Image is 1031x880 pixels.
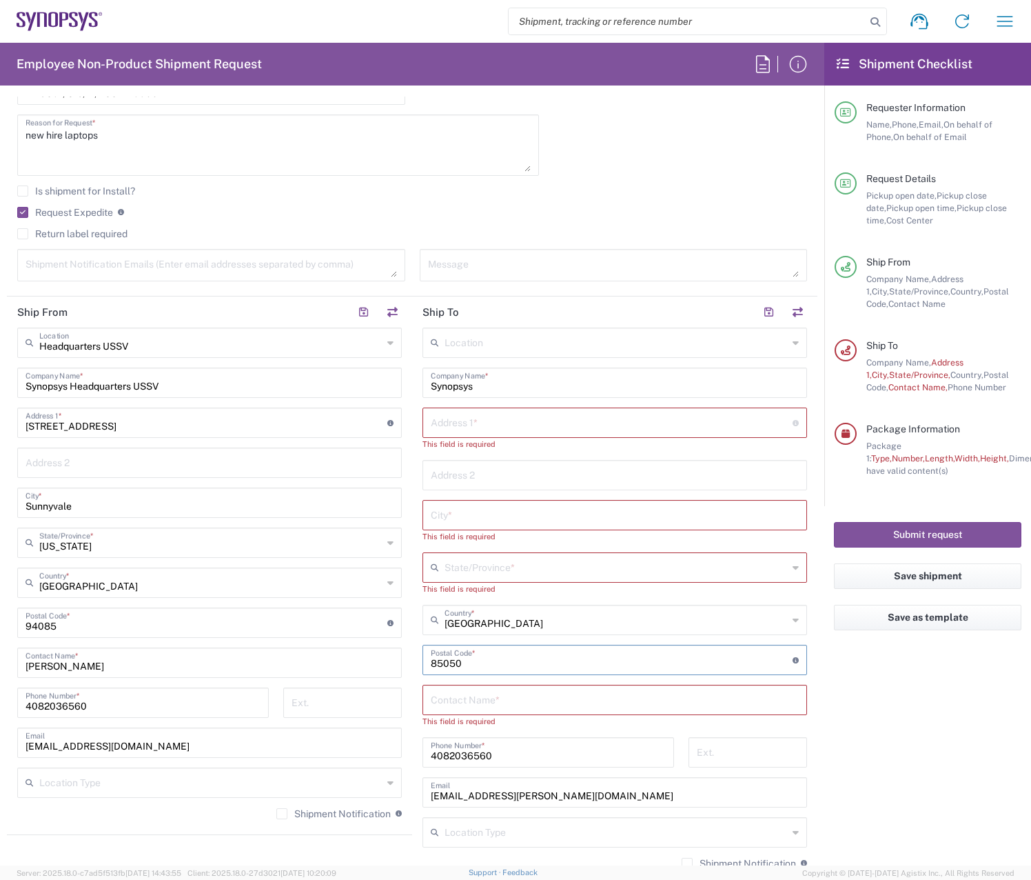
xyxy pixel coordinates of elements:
span: State/Province, [889,286,950,297]
span: State/Province, [889,370,950,380]
span: Client: 2025.18.0-27d3021 [187,869,336,877]
input: Shipment, tracking or reference number [509,8,866,34]
span: Server: 2025.18.0-c7ad5f513fb [17,869,181,877]
div: This field is required [422,438,807,450]
span: Package Information [866,423,960,434]
div: This field is required [422,715,807,728]
h2: Shipment Checklist [837,56,972,72]
span: Number, [892,453,925,463]
a: Support [469,868,503,877]
a: Feedback [502,868,538,877]
label: Request Expedite [17,207,113,218]
span: Package 1: [866,441,901,463]
span: Pickup open time, [886,203,957,213]
span: Phone, [892,119,919,130]
h2: Employee Non-Product Shipment Request [17,56,262,72]
label: Shipment Notification [276,808,391,819]
span: [DATE] 14:43:55 [125,869,181,877]
span: [DATE] 10:20:09 [280,869,336,877]
label: Return label required [17,228,127,239]
span: Length, [925,453,955,463]
span: Contact Name [888,299,946,309]
span: On behalf of Email [893,132,967,142]
h2: Ship To [422,306,459,319]
span: Requester Information [866,102,966,113]
button: Submit request [834,522,1021,548]
span: Request Details [866,173,936,184]
span: Country, [950,286,983,297]
span: Name, [866,119,892,130]
h2: Ship From [17,306,68,319]
span: Ship To [866,340,898,351]
span: Contact Name, [888,382,948,392]
button: Save as template [834,605,1021,630]
span: Email, [919,119,943,130]
span: Phone Number [948,382,1006,392]
span: Height, [980,453,1009,463]
span: Company Name, [866,274,931,284]
span: Cost Center [886,215,933,226]
span: City, [872,370,889,380]
span: Copyright © [DATE]-[DATE] Agistix Inc., All Rights Reserved [802,867,1014,879]
label: Shipment Notification [682,858,796,869]
span: Width, [955,453,980,463]
span: Pickup open date, [866,190,937,201]
span: Country, [950,370,983,380]
span: Company Name, [866,357,931,368]
div: This field is required [422,583,807,595]
span: Ship From [866,257,910,268]
span: City, [872,286,889,297]
span: Type, [871,453,892,463]
button: Save shipment [834,563,1021,589]
div: This field is required [422,530,807,543]
label: Is shipment for Install? [17,186,135,197]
